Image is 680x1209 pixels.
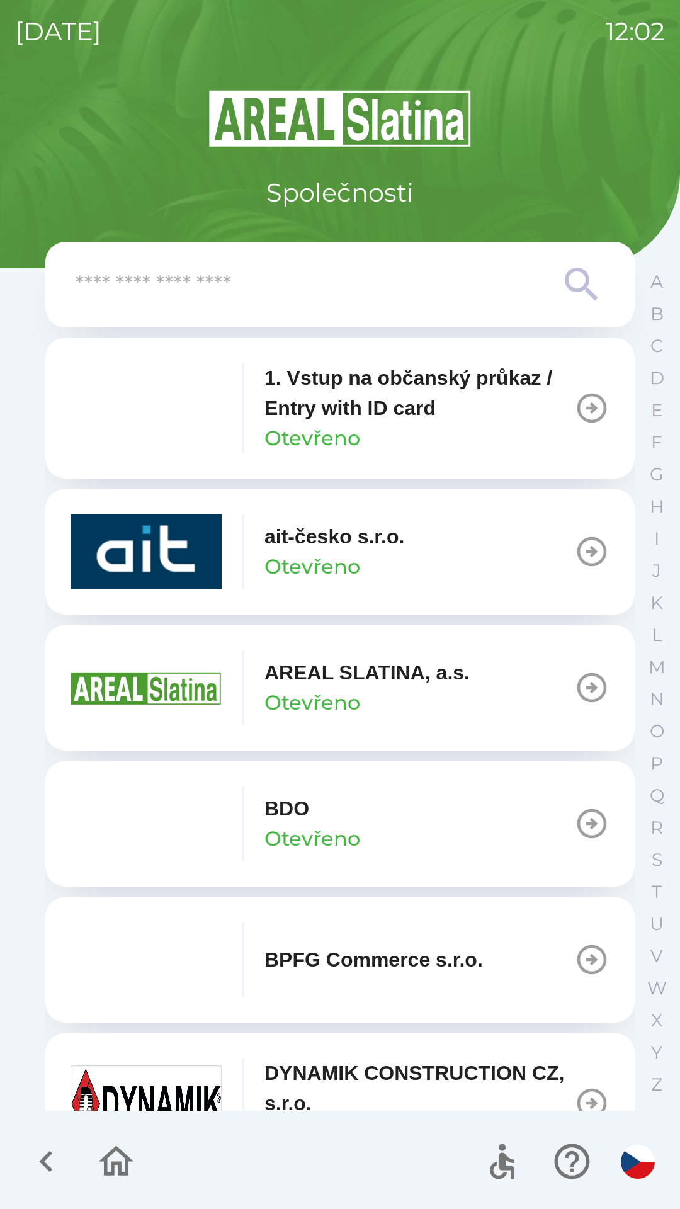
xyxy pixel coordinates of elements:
button: 1. Vstup na občanský průkaz / Entry with ID cardOtevřeno [45,338,635,479]
button: M [641,651,672,683]
p: I [654,528,659,550]
button: I [641,523,672,555]
p: K [650,592,663,614]
button: U [641,908,672,940]
button: A [641,266,672,298]
p: P [650,752,663,775]
p: C [650,335,663,357]
p: E [651,399,663,421]
button: D [641,362,672,394]
button: BPFG Commerce s.r.o. [45,897,635,1023]
button: J [641,555,672,587]
p: L [652,624,662,646]
button: DYNAMIK CONSTRUCTION CZ, s.r.o.Otevřeno [45,1033,635,1174]
p: U [650,913,664,935]
button: H [641,491,672,523]
button: G [641,458,672,491]
p: BDO [264,793,309,824]
img: 93ea42ec-2d1b-4d6e-8f8a-bdbb4610bcc3.png [71,370,222,446]
p: Společnosti [266,174,414,212]
p: Otevřeno [264,824,360,854]
img: ae7449ef-04f1-48ed-85b5-e61960c78b50.png [71,786,222,861]
p: [DATE] [15,13,101,50]
p: V [650,945,663,967]
button: O [641,715,672,747]
button: C [641,330,672,362]
button: S [641,844,672,876]
img: f3b1b367-54a7-43c8-9d7e-84e812667233.png [71,922,222,997]
p: A [650,271,663,293]
p: J [652,560,661,582]
button: N [641,683,672,715]
p: F [651,431,662,453]
p: Q [650,785,664,807]
button: P [641,747,672,780]
button: W [641,972,672,1004]
p: Otevřeno [264,552,360,582]
p: Otevřeno [264,688,360,718]
p: 12:02 [606,13,665,50]
button: Q [641,780,672,812]
p: 1. Vstup na občanský průkaz / Entry with ID card [264,363,574,423]
p: DYNAMIK CONSTRUCTION CZ, s.r.o. [264,1058,574,1118]
p: O [650,720,664,742]
p: Otevřeno [264,423,360,453]
button: L [641,619,672,651]
img: 9aa1c191-0426-4a03-845b-4981a011e109.jpeg [71,1065,222,1141]
button: K [641,587,672,619]
button: T [641,876,672,908]
p: B [650,303,664,325]
p: ait-česko s.r.o. [264,521,404,552]
p: M [649,656,666,678]
button: X [641,1004,672,1036]
p: H [650,496,664,518]
img: cs flag [621,1145,655,1179]
p: Z [651,1074,662,1096]
img: aad3f322-fb90-43a2-be23-5ead3ef36ce5.png [71,650,222,725]
button: Z [641,1069,672,1101]
button: ait-česko s.r.o.Otevřeno [45,489,635,615]
p: S [652,849,662,871]
button: F [641,426,672,458]
button: V [641,940,672,972]
button: B [641,298,672,330]
button: AREAL SLATINA, a.s.Otevřeno [45,625,635,751]
p: W [647,977,667,999]
p: BPFG Commerce s.r.o. [264,945,483,975]
p: R [650,817,663,839]
p: N [650,688,664,710]
p: T [652,881,662,903]
p: Y [651,1042,662,1064]
img: 40b5cfbb-27b1-4737-80dc-99d800fbabba.png [71,514,222,589]
button: Y [641,1036,672,1069]
p: D [650,367,664,389]
img: Logo [45,88,635,149]
p: AREAL SLATINA, a.s. [264,657,470,688]
p: G [650,463,664,485]
button: BDOOtevřeno [45,761,635,887]
button: R [641,812,672,844]
p: X [651,1009,662,1031]
button: E [641,394,672,426]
